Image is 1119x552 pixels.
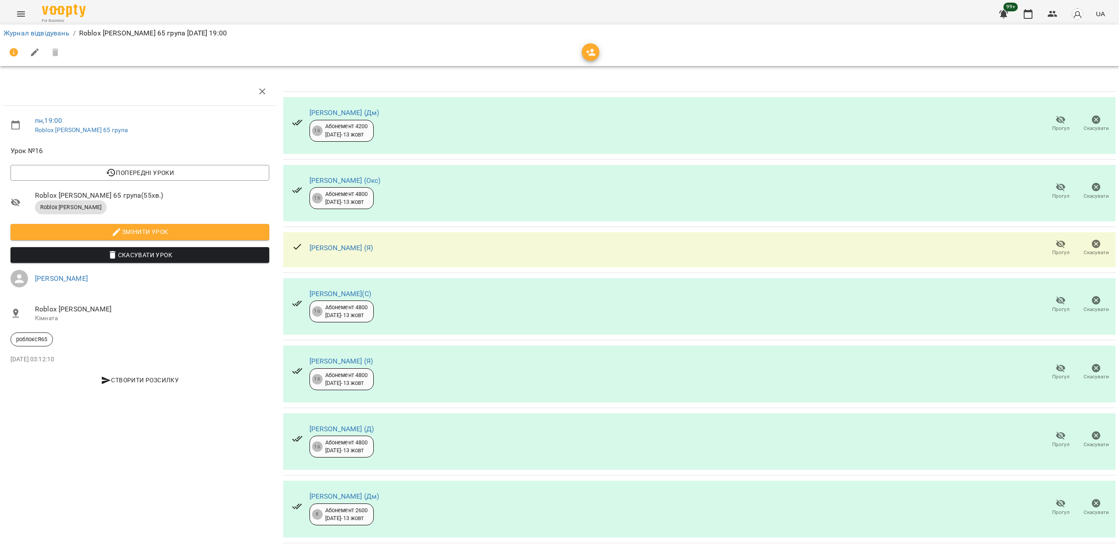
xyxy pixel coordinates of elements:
[35,190,269,201] span: Roblox [PERSON_NAME] 65 група ( 55 хв. )
[312,306,323,317] div: 16
[35,203,107,211] span: Roblox [PERSON_NAME]
[325,304,368,320] div: Абонемент 4800 [DATE] - 13 жовт
[1043,179,1078,203] button: Прогул
[1078,495,1114,520] button: Скасувати
[312,126,323,136] div: 16
[10,355,269,364] p: [DATE] 03:12:10
[1096,9,1105,18] span: UA
[1043,236,1078,260] button: Прогул
[1043,495,1078,520] button: Прогул
[35,116,62,125] a: пн , 19:00
[1092,6,1109,22] button: UA
[73,28,76,38] li: /
[312,374,323,384] div: 16
[17,250,262,260] span: Скасувати Урок
[1052,509,1070,516] span: Прогул
[1052,125,1070,132] span: Прогул
[42,4,86,17] img: Voopty Logo
[1043,360,1078,384] button: Прогул
[309,108,379,117] a: [PERSON_NAME] (Дм)
[1078,428,1114,452] button: Скасувати
[10,146,269,156] span: Урок №16
[1071,8,1084,20] img: avatar_s.png
[1078,236,1114,260] button: Скасувати
[35,126,128,133] a: Roblox [PERSON_NAME] 65 група
[1078,179,1114,203] button: Скасувати
[309,244,373,252] a: [PERSON_NAME] (Я)
[10,224,269,240] button: Змінити урок
[312,441,323,452] div: 16
[10,165,269,181] button: Попередні уроки
[1084,441,1109,448] span: Скасувати
[1043,428,1078,452] button: Прогул
[309,357,373,365] a: [PERSON_NAME] (Я)
[11,335,52,343] span: роблоксЯ65
[312,509,323,520] div: 8
[17,227,262,237] span: Змінити урок
[1084,125,1109,132] span: Скасувати
[42,18,86,24] span: For Business
[1052,249,1070,256] span: Прогул
[1052,441,1070,448] span: Прогул
[1078,293,1114,317] button: Скасувати
[325,122,368,139] div: Абонемент 4200 [DATE] - 13 жовт
[1052,192,1070,200] span: Прогул
[17,168,262,178] span: Попередні уроки
[14,375,266,385] span: Створити розсилку
[35,274,88,283] a: [PERSON_NAME]
[309,290,371,298] a: [PERSON_NAME](С)
[1084,249,1109,256] span: Скасувати
[3,28,1116,38] nav: breadcrumb
[35,304,269,314] span: Roblox [PERSON_NAME]
[1078,112,1114,136] button: Скасувати
[10,372,269,388] button: Створити розсилку
[1043,112,1078,136] button: Прогул
[1004,3,1018,11] span: 99+
[312,193,323,203] div: 16
[10,3,31,24] button: Menu
[1043,293,1078,317] button: Прогул
[1078,360,1114,384] button: Скасувати
[325,507,368,523] div: Абонемент 2600 [DATE] - 13 жовт
[35,314,269,323] p: Кімната
[325,371,368,388] div: Абонемент 4800 [DATE] - 13 жовт
[1052,306,1070,313] span: Прогул
[1084,509,1109,516] span: Скасувати
[309,425,374,433] a: [PERSON_NAME] (Д)
[10,332,53,346] div: роблоксЯ65
[309,176,381,185] a: [PERSON_NAME] (Окс)
[325,190,368,206] div: Абонемент 4800 [DATE] - 13 жовт
[325,439,368,455] div: Абонемент 4800 [DATE] - 13 жовт
[79,28,227,38] p: Roblox [PERSON_NAME] 65 група [DATE] 19:00
[1052,373,1070,381] span: Прогул
[1084,373,1109,381] span: Скасувати
[1084,192,1109,200] span: Скасувати
[3,29,70,37] a: Журнал відвідувань
[10,247,269,263] button: Скасувати Урок
[309,492,379,500] a: [PERSON_NAME] (Дм)
[1084,306,1109,313] span: Скасувати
